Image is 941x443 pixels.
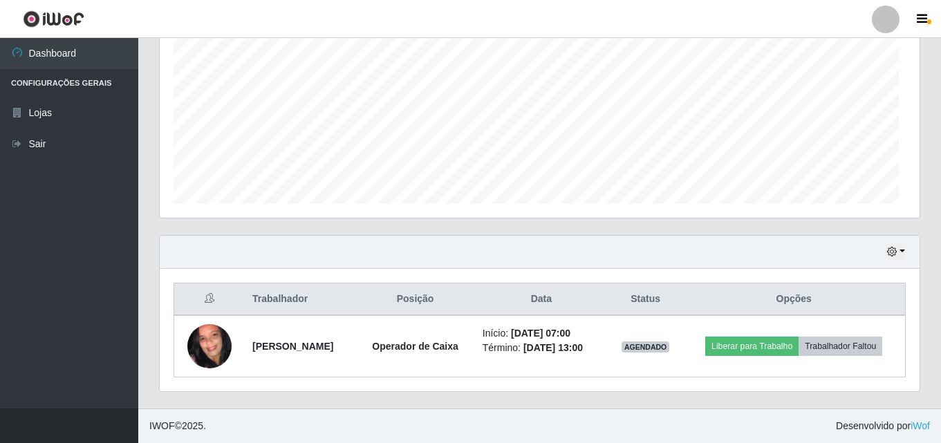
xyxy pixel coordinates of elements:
[474,283,608,316] th: Data
[608,283,682,316] th: Status
[187,297,232,395] img: 1701891502546.jpeg
[799,337,882,356] button: Trabalhador Faltou
[252,341,333,352] strong: [PERSON_NAME]
[523,342,583,353] time: [DATE] 13:00
[149,420,175,431] span: IWOF
[682,283,905,316] th: Opções
[483,341,600,355] li: Término:
[356,283,474,316] th: Posição
[511,328,570,339] time: [DATE] 07:00
[836,419,930,433] span: Desenvolvido por
[244,283,356,316] th: Trabalhador
[483,326,600,341] li: Início:
[622,341,670,352] span: AGENDADO
[23,10,84,28] img: CoreUI Logo
[911,420,930,431] a: iWof
[149,419,206,433] span: © 2025 .
[372,341,458,352] strong: Operador de Caixa
[705,337,799,356] button: Liberar para Trabalho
